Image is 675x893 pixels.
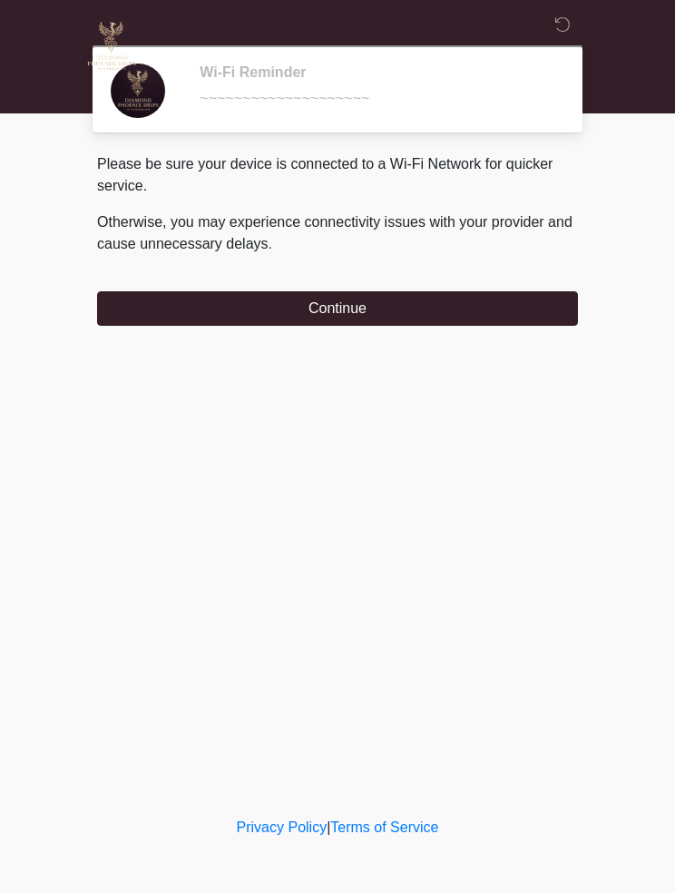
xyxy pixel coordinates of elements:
div: ~~~~~~~~~~~~~~~~~~~~ [200,88,551,110]
a: Terms of Service [330,819,438,835]
img: Diamond Phoenix Drips IV Hydration Logo [79,14,144,79]
button: Continue [97,291,578,326]
span: . [269,236,272,251]
p: Please be sure your device is connected to a Wi-Fi Network for quicker service. [97,153,578,197]
p: Otherwise, you may experience connectivity issues with your provider and cause unnecessary delays [97,211,578,255]
a: | [327,819,330,835]
a: Privacy Policy [237,819,328,835]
